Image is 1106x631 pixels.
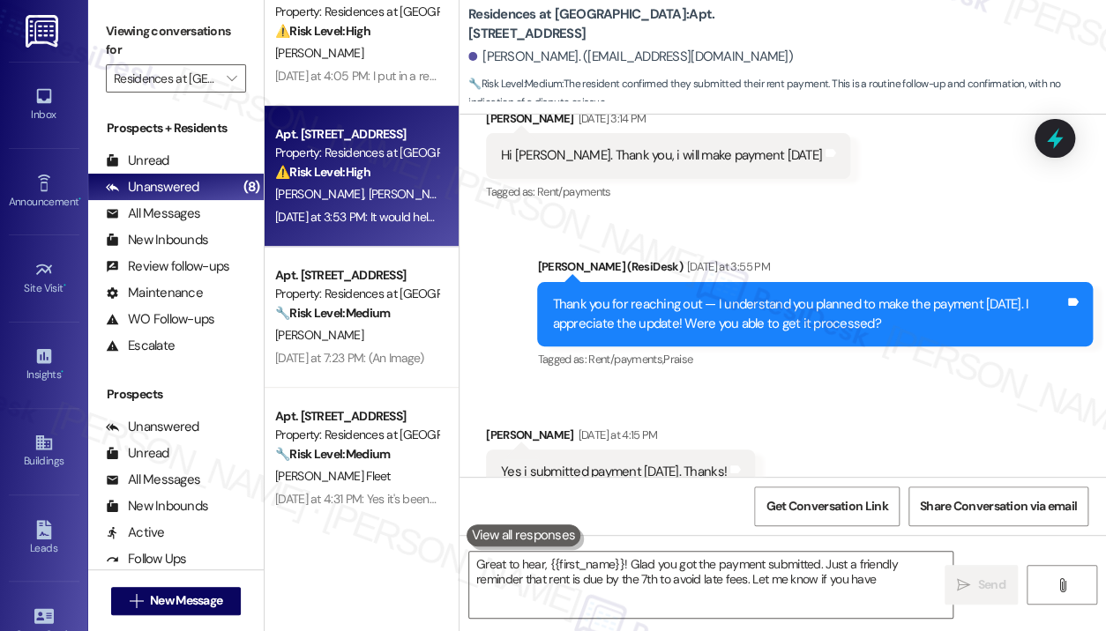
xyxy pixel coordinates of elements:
div: Unanswered [106,418,199,436]
div: Unread [106,152,169,170]
span: [PERSON_NAME] [275,45,363,61]
span: Send [977,575,1005,594]
div: [PERSON_NAME] [486,426,755,450]
i:  [1055,578,1068,592]
span: Praise [663,352,692,367]
div: WO Follow-ups [106,310,214,329]
b: Residences at [GEOGRAPHIC_DATA]: Apt. [STREET_ADDRESS] [468,5,821,43]
a: Leads [9,515,79,562]
div: [DATE] at 4:05 PM: I put in a request. The switch on the wall for the bdrm ceiling fan broke and ... [275,68,861,84]
div: [PERSON_NAME] (ResiDesk) [537,257,1093,282]
span: Share Conversation via email [920,497,1077,516]
div: Review follow-ups [106,257,229,276]
div: Unread [106,444,169,463]
span: Rent/payments , [588,352,663,367]
div: Active [106,523,165,542]
div: [DATE] 3:14 PM [574,109,646,128]
div: Maintenance [106,284,203,302]
textarea: Great to hear, {{first_name}}! Glad you got the payment submitted. Just a friendly reminder that ... [469,552,953,618]
span: Get Conversation Link [766,497,887,516]
span: [PERSON_NAME] Fleet [275,468,391,484]
span: [PERSON_NAME] [275,327,363,343]
span: [PERSON_NAME] [275,186,369,202]
div: Hi [PERSON_NAME]. Thank you, i will make payment [DATE] [501,146,822,165]
a: Site Visit • [9,255,79,302]
a: Buildings [9,427,79,475]
button: Get Conversation Link [754,486,899,526]
div: Apt. [STREET_ADDRESS] [275,125,438,144]
div: New Inbounds [106,231,208,249]
div: Property: Residences at [GEOGRAPHIC_DATA] [275,426,438,444]
div: All Messages [106,204,200,223]
strong: ⚠️ Risk Level: High [275,164,370,180]
span: • [78,193,81,205]
i:  [957,578,970,592]
div: Apt. [STREET_ADDRESS] [275,266,438,285]
div: Prospects [88,385,264,404]
div: Tagged as: [486,179,850,204]
div: [DATE] at 4:31 PM: Yes it's been paid 😊thank you [275,491,522,507]
span: [PERSON_NAME] [369,186,457,202]
div: (8) [239,174,264,201]
div: Property: Residences at [GEOGRAPHIC_DATA] [275,144,438,162]
button: Share Conversation via email [908,486,1088,526]
img: ResiDesk Logo [26,15,62,48]
label: Viewing conversations for [106,18,246,64]
span: • [64,279,66,292]
div: Property: Residences at [GEOGRAPHIC_DATA] [275,285,438,303]
div: [DATE] at 3:53 PM: It would help if you completed your work of logging payments before making cla... [275,209,885,225]
span: New Message [150,591,222,610]
div: Tagged as: [537,346,1093,372]
a: Insights • [9,341,79,389]
div: Escalate [106,337,175,355]
div: Prospects + Residents [88,119,264,137]
strong: 🔧 Risk Level: Medium [275,446,390,462]
span: Rent/payments [537,184,611,199]
div: [DATE] at 4:15 PM [574,426,658,444]
button: Send [945,565,1018,605]
button: New Message [111,587,242,615]
input: All communities [114,64,218,93]
div: New Inbounds [106,497,208,516]
div: [PERSON_NAME] [486,109,850,134]
span: : The resident confirmed they submitted their rent payment. This is a routine follow-up and confi... [468,75,1106,113]
div: Unanswered [106,178,199,197]
div: All Messages [106,471,200,489]
a: Inbox [9,81,79,129]
div: [PERSON_NAME]. ([EMAIL_ADDRESS][DOMAIN_NAME]) [468,48,793,66]
div: Thank you for reaching out — I understand you planned to make the payment [DATE]. I appreciate th... [552,295,1065,333]
div: [DATE] at 3:55 PM [683,257,770,276]
strong: ⚠️ Risk Level: High [275,23,370,39]
i:  [227,71,236,85]
i:  [130,594,143,608]
span: • [61,366,64,378]
div: Yes i submitted payment [DATE]. Thanks! [501,463,727,481]
div: Apt. [STREET_ADDRESS] [275,407,438,426]
div: Property: Residences at [GEOGRAPHIC_DATA] [275,3,438,21]
strong: 🔧 Risk Level: Medium [468,77,562,91]
strong: 🔧 Risk Level: Medium [275,305,390,321]
div: Follow Ups [106,550,187,568]
div: [DATE] at 7:23 PM: (An Image) [275,350,424,366]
